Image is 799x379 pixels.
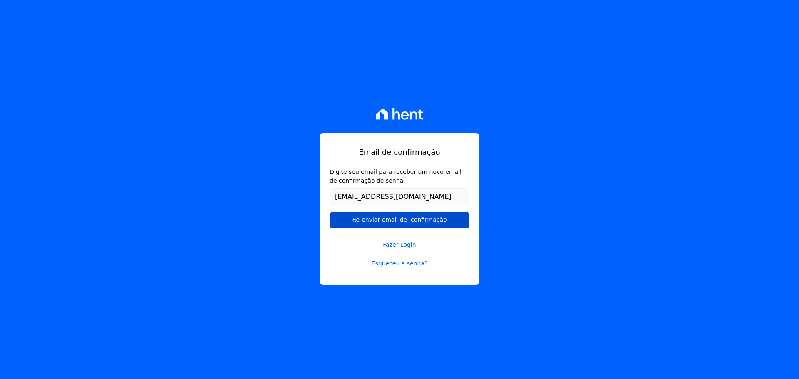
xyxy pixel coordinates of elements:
[330,188,469,205] input: Email
[330,146,469,158] h1: Email de confirmação
[330,259,469,268] a: Esqueceu a senha?
[330,168,469,185] label: Digite seu email para receber um novo email de confirmação de senha
[330,230,469,249] a: Fazer Login
[330,212,469,228] input: Re-enviar email de confirmação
